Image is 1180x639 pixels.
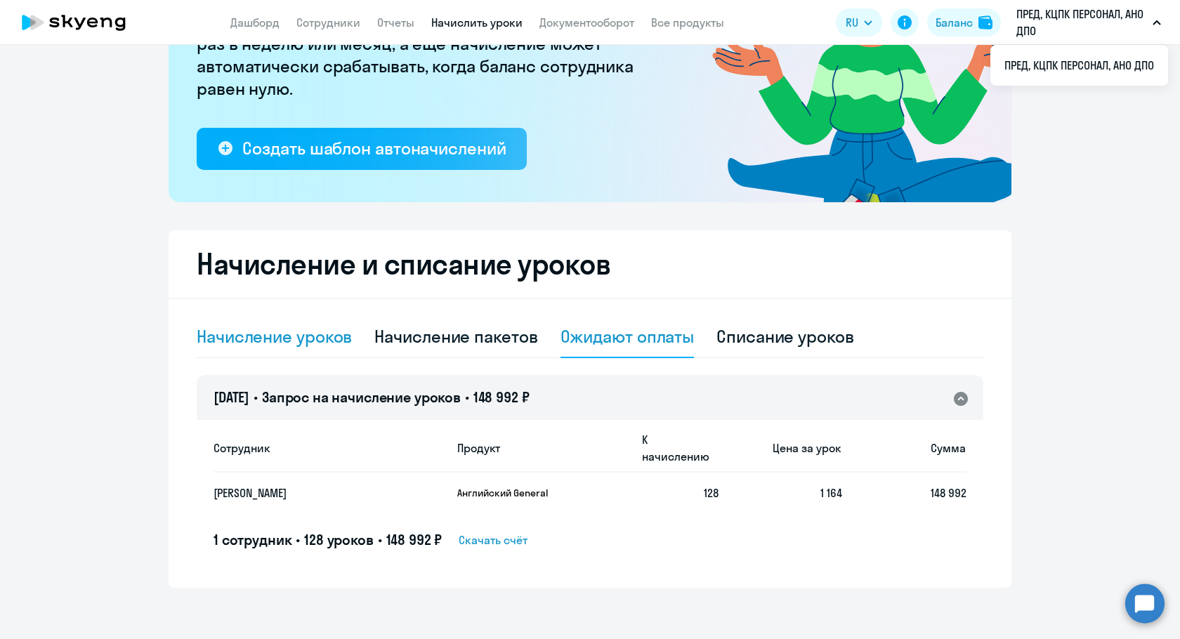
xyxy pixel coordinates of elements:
[197,247,983,281] h2: Начисление и списание уроков
[820,486,842,500] span: 1 164
[197,325,352,348] div: Начисление уроков
[978,15,992,29] img: balance
[719,423,843,473] th: Цена за урок
[457,487,563,499] p: Английский General
[214,423,446,473] th: Сотрудник
[214,388,249,406] span: [DATE]
[836,8,882,37] button: RU
[304,531,374,548] span: 128 уроков
[214,485,419,501] p: [PERSON_NAME]
[936,14,973,31] div: Баланс
[386,531,442,548] span: 148 992 ₽
[214,531,291,548] span: 1 сотрудник
[242,137,506,159] div: Создать шаблон автоначислений
[374,325,537,348] div: Начисление пакетов
[927,8,1001,37] button: Балансbalance
[473,388,530,406] span: 148 992 ₽
[296,531,300,548] span: •
[1016,6,1147,39] p: ПРЕД, КЦПК ПЕРСОНАЛ, АНО ДПО
[431,15,523,29] a: Начислить уроки
[296,15,360,29] a: Сотрудники
[262,388,461,406] span: Запрос на начисление уроков
[377,15,414,29] a: Отчеты
[230,15,280,29] a: Дашборд
[1009,6,1168,39] button: ПРЕД, КЦПК ПЕРСОНАЛ, АНО ДПО
[197,128,527,170] button: Создать шаблон автоначислений
[716,325,854,348] div: Списание уроков
[254,388,258,406] span: •
[990,45,1168,86] ul: RU
[465,388,469,406] span: •
[560,325,695,348] div: Ожидают оплаты
[842,423,966,473] th: Сумма
[378,531,382,548] span: •
[459,532,527,548] span: Скачать счёт
[539,15,634,29] a: Документооборот
[651,15,724,29] a: Все продукты
[631,423,719,473] th: К начислению
[446,423,631,473] th: Продукт
[846,14,858,31] span: RU
[931,486,966,500] span: 148 992
[704,486,719,500] span: 128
